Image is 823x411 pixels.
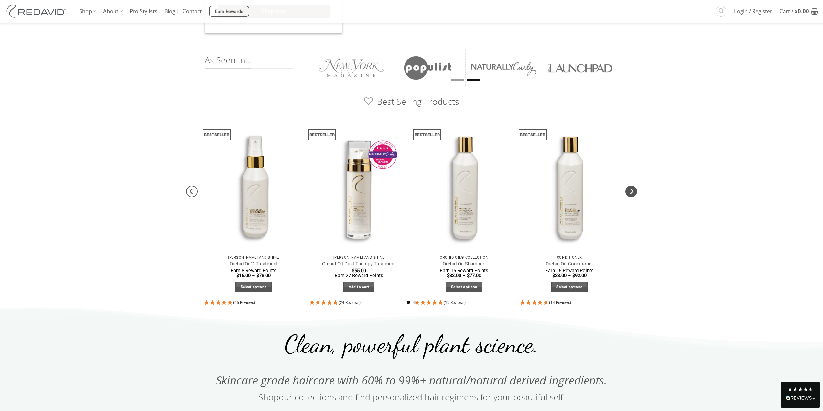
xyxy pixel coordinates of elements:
bdi: 33.00 [447,273,461,278]
div: Read All Reviews [781,382,820,408]
p: Orchid Oil® Collection [418,255,510,260]
a: Add to cart: “Orchid Oil Dual Therapy Treatment” [343,282,374,292]
img: REVIEWS.io [786,396,815,400]
a: Orchid Oil Dual Therapy Treatment [322,261,396,267]
bdi: 33.00 [552,273,567,278]
div: 4.92 Stars - 24 Reviews [309,299,408,308]
a: Earn Rewards [209,6,249,17]
h2: our collections and find personalized hair regimens for your beautiful self. [205,392,619,403]
img: REDAVID Orchid Oil Dual Therapy ~ Award Winning Curl Care [309,120,408,252]
li: Page dot 2 [413,301,417,304]
span: $ [572,273,575,278]
bdi: 92.00 [572,273,587,278]
button: Previous [186,152,198,231]
span: Earn 16 Reward Points [440,268,488,274]
span: Clean, powerful plant science. [285,329,538,359]
a: Orchid Oil Conditioner [546,261,593,267]
div: 4.93 Stars - 14 Reviews [520,299,619,308]
p: [PERSON_NAME] and Shine [313,255,405,260]
bdi: 0.00 [795,7,809,15]
span: As Seen In... [205,55,251,69]
bdi: 78.00 [256,273,271,278]
a: Orchid Oil® Treatment [230,261,278,267]
li: Page dot 1 [451,79,464,81]
a: Search [716,6,726,16]
span: $ [795,7,798,15]
span: $ [552,273,555,278]
img: REDAVID Orchid Oil Shampoo [415,120,514,252]
bdi: 16.00 [236,273,251,278]
button: Next [625,152,637,231]
bdi: 55.00 [352,268,366,274]
span: $ [447,273,449,278]
a: Select options for “Orchid Oil Shampoo” [446,282,482,292]
div: Read All Reviews [786,395,815,403]
img: REDAVID Orchid Oil Treatment 90ml [204,120,303,252]
span: Skincare grade haircare with 60% to 99%+ natural/natural derived ingredients. [216,373,607,388]
span: Earn 16 Reward Points [545,268,594,274]
a: Orchid Oil Shampoo [443,261,486,267]
span: – [252,273,255,278]
span: $ [467,273,470,278]
span: (14 Reviews) [549,300,571,305]
span: Earn 8 Reward Points [231,268,276,274]
a: Shop [258,391,279,403]
li: Page dot 2 [467,79,480,81]
div: 4.8 Stars [787,387,813,392]
span: – [568,273,571,278]
span: (65 Reviews) [233,300,255,305]
span: $ [256,273,259,278]
div: 4.95 Stars - 19 Reviews [415,299,514,308]
li: Page dot 1 [407,301,410,304]
span: – [462,273,466,278]
span: Login / Register [734,3,772,19]
img: REDAVID Salon Products | United States [5,5,70,18]
p: Conditioner [523,255,616,260]
span: Best Selling Products [364,96,459,107]
img: REDAVID Orchid Oil Conditioner [520,120,619,252]
p: [PERSON_NAME] and Shine [207,255,300,260]
a: Select options for “Orchid Oil Conditioner” [551,282,588,292]
span: $ [352,268,354,274]
span: Earn Rewards [215,8,244,15]
bdi: 77.00 [467,273,481,278]
span: Cart / [779,3,809,19]
a: Select options for “Orchid Oil® Treatment” [235,282,272,292]
div: 4.95 Stars - 65 Reviews [204,299,303,308]
span: $ [236,273,239,278]
span: Earn 27 Reward Points [335,273,383,278]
